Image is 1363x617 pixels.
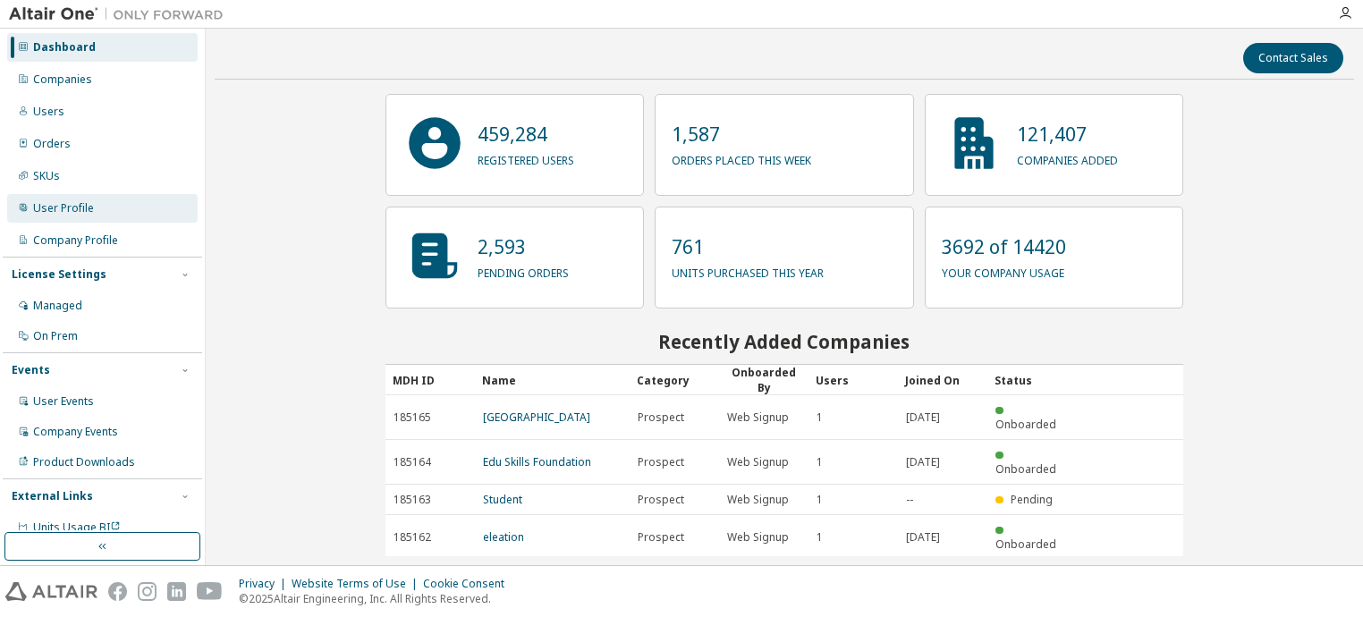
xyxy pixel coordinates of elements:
[33,299,82,313] div: Managed
[33,425,118,439] div: Company Events
[423,577,515,591] div: Cookie Consent
[727,493,789,507] span: Web Signup
[483,410,590,425] a: [GEOGRAPHIC_DATA]
[727,455,789,469] span: Web Signup
[394,455,431,469] span: 185164
[906,493,913,507] span: --
[672,233,824,260] p: 761
[637,366,712,394] div: Category
[817,455,823,469] span: 1
[483,492,522,507] a: Student
[905,366,980,394] div: Joined On
[726,365,801,395] div: Onboarded By
[995,417,1056,432] span: Onboarded
[33,72,92,87] div: Companies
[817,493,823,507] span: 1
[483,529,524,545] a: eleation
[33,137,71,151] div: Orders
[197,582,223,601] img: youtube.svg
[33,169,60,183] div: SKUs
[394,410,431,425] span: 185165
[727,410,789,425] span: Web Signup
[478,121,574,148] p: 459,284
[138,582,157,601] img: instagram.svg
[638,493,684,507] span: Prospect
[33,233,118,248] div: Company Profile
[33,40,96,55] div: Dashboard
[483,454,591,469] a: Edu Skills Foundation
[33,455,135,469] div: Product Downloads
[672,148,811,168] p: orders placed this week
[906,530,940,545] span: [DATE]
[478,148,574,168] p: registered users
[394,493,431,507] span: 185163
[478,260,569,281] p: pending orders
[33,329,78,343] div: On Prem
[817,410,823,425] span: 1
[638,455,684,469] span: Prospect
[1017,148,1118,168] p: companies added
[1011,492,1053,507] span: Pending
[33,201,94,216] div: User Profile
[638,410,684,425] span: Prospect
[1017,121,1118,148] p: 121,407
[33,520,121,535] span: Units Usage BI
[906,455,940,469] span: [DATE]
[239,591,515,606] p: © 2025 Altair Engineering, Inc. All Rights Reserved.
[167,582,186,601] img: linkedin.svg
[942,233,1066,260] p: 3692 of 14420
[292,577,423,591] div: Website Terms of Use
[12,267,106,282] div: License Settings
[239,577,292,591] div: Privacy
[482,366,622,394] div: Name
[816,366,891,394] div: Users
[995,461,1056,477] span: Onboarded
[906,410,940,425] span: [DATE]
[672,260,824,281] p: units purchased this year
[817,530,823,545] span: 1
[12,363,50,377] div: Events
[5,582,97,601] img: altair_logo.svg
[393,366,468,394] div: MDH ID
[33,394,94,409] div: User Events
[672,121,811,148] p: 1,587
[33,105,64,119] div: Users
[385,330,1183,353] h2: Recently Added Companies
[1243,43,1343,73] button: Contact Sales
[108,582,127,601] img: facebook.svg
[995,366,1070,394] div: Status
[9,5,233,23] img: Altair One
[394,530,431,545] span: 185162
[478,233,569,260] p: 2,593
[638,530,684,545] span: Prospect
[995,537,1056,552] span: Onboarded
[942,260,1066,281] p: your company usage
[727,530,789,545] span: Web Signup
[12,489,93,503] div: External Links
